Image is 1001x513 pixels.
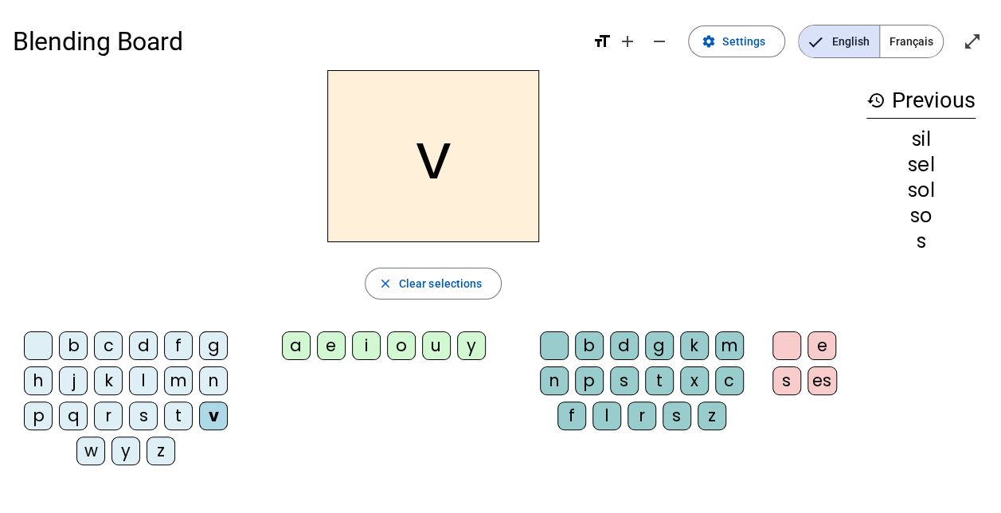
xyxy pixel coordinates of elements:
[164,366,193,395] div: m
[798,25,944,58] mat-button-toggle-group: Language selection
[866,206,976,225] div: so
[680,331,709,360] div: k
[807,366,837,395] div: es
[129,331,158,360] div: d
[866,83,976,119] h3: Previous
[680,366,709,395] div: x
[807,331,836,360] div: e
[59,366,88,395] div: j
[715,366,744,395] div: c
[199,401,228,430] div: v
[387,331,416,360] div: o
[557,401,586,430] div: f
[59,331,88,360] div: b
[799,25,879,57] span: English
[880,25,943,57] span: Français
[866,181,976,200] div: sol
[457,331,486,360] div: y
[643,25,675,57] button: Decrease font size
[282,331,311,360] div: a
[129,401,158,430] div: s
[94,366,123,395] div: k
[956,25,988,57] button: Enter full screen
[612,25,643,57] button: Increase font size
[618,32,637,51] mat-icon: add
[399,274,483,293] span: Clear selections
[688,25,785,57] button: Settings
[147,437,175,465] div: z
[866,91,886,110] mat-icon: history
[575,366,604,395] div: p
[59,401,88,430] div: q
[715,331,744,360] div: m
[317,331,346,360] div: e
[698,401,726,430] div: z
[94,401,123,430] div: r
[866,155,976,174] div: sel
[365,268,502,300] button: Clear selections
[702,34,716,49] mat-icon: settings
[327,70,539,242] h2: v
[24,401,53,430] div: p
[866,130,976,149] div: sil
[866,232,976,251] div: s
[24,366,53,395] div: h
[722,32,765,51] span: Settings
[76,437,105,465] div: w
[645,331,674,360] div: g
[610,331,639,360] div: d
[164,331,193,360] div: f
[199,331,228,360] div: g
[650,32,669,51] mat-icon: remove
[94,331,123,360] div: c
[628,401,656,430] div: r
[422,331,451,360] div: u
[772,366,801,395] div: s
[352,331,381,360] div: i
[164,401,193,430] div: t
[645,366,674,395] div: t
[199,366,228,395] div: n
[575,331,604,360] div: b
[592,32,612,51] mat-icon: format_size
[129,366,158,395] div: l
[963,32,982,51] mat-icon: open_in_full
[111,437,140,465] div: y
[540,366,569,395] div: n
[378,276,393,291] mat-icon: close
[663,401,691,430] div: s
[610,366,639,395] div: s
[13,16,580,67] h1: Blending Board
[592,401,621,430] div: l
